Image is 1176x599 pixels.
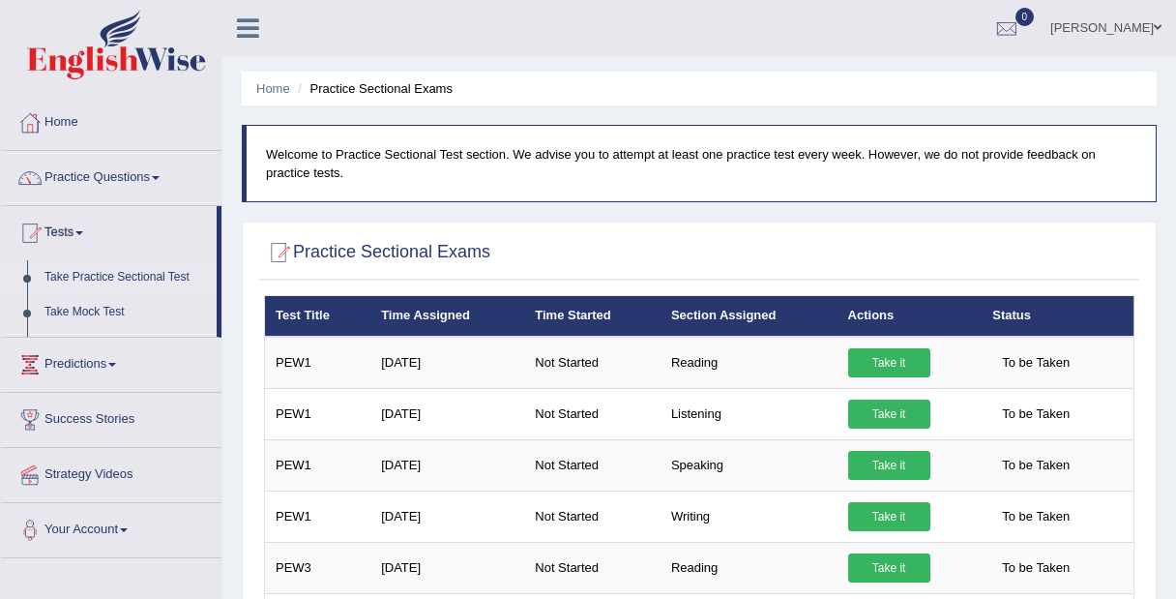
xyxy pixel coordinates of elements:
a: Your Account [1,503,221,552]
a: Take it [848,400,930,429]
td: [DATE] [370,337,524,389]
span: To be Taken [992,400,1079,429]
td: Not Started [524,388,661,439]
a: History [36,329,217,364]
a: Take it [848,348,930,377]
a: Practice Questions [1,151,221,199]
a: Strategy Videos [1,448,221,496]
th: Status [982,296,1133,337]
span: To be Taken [992,348,1079,377]
th: Time Started [524,296,661,337]
td: Speaking [661,439,838,491]
a: Home [256,81,290,96]
a: Take it [848,451,930,480]
td: [DATE] [370,491,524,542]
a: Home [1,96,221,144]
td: PEW3 [265,542,371,593]
span: To be Taken [992,451,1079,480]
td: [DATE] [370,542,524,593]
td: Not Started [524,439,661,491]
a: Take it [848,554,930,583]
th: Time Assigned [370,296,524,337]
a: Take Practice Sectional Test [36,260,217,295]
td: PEW1 [265,388,371,439]
span: To be Taken [992,502,1079,531]
th: Actions [838,296,983,337]
td: Not Started [524,491,661,542]
td: Not Started [524,337,661,389]
th: Section Assigned [661,296,838,337]
td: Not Started [524,542,661,593]
td: PEW1 [265,439,371,491]
a: Take Mock Test [36,295,217,330]
td: Reading [661,337,838,389]
th: Test Title [265,296,371,337]
a: Tests [1,206,217,255]
span: To be Taken [992,554,1079,583]
a: Take it [848,502,930,531]
h2: Practice Sectional Exams [264,238,490,267]
a: Predictions [1,338,221,386]
td: PEW1 [265,491,371,542]
span: 0 [1015,8,1035,26]
td: [DATE] [370,439,524,491]
p: Welcome to Practice Sectional Test section. We advise you to attempt at least one practice test e... [266,145,1136,182]
td: Writing [661,491,838,542]
td: Listening [661,388,838,439]
td: PEW1 [265,337,371,389]
td: [DATE] [370,388,524,439]
td: Reading [661,542,838,593]
a: Success Stories [1,393,221,441]
li: Practice Sectional Exams [293,79,453,98]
